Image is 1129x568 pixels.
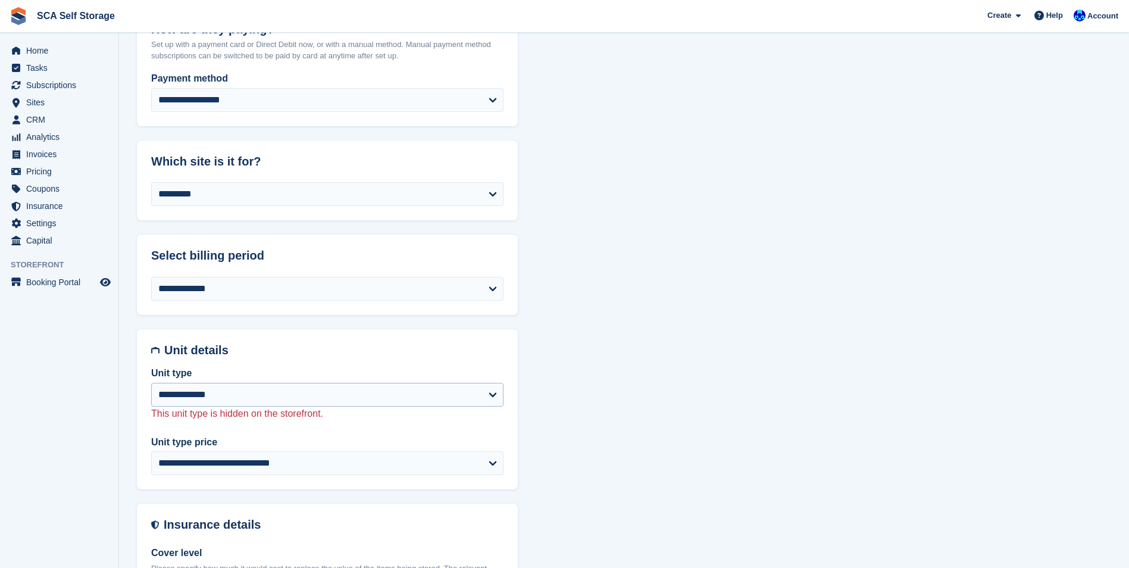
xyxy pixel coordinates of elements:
[26,42,98,59] span: Home
[26,274,98,291] span: Booking Portal
[26,146,98,163] span: Invoices
[26,180,98,197] span: Coupons
[151,39,503,62] p: Set up with a payment card or Direct Debit now, or with a manual method. Manual payment method su...
[151,71,503,86] label: Payment method
[6,77,112,93] a: menu
[26,111,98,128] span: CRM
[26,198,98,214] span: Insurance
[164,518,503,532] h2: Insurance details
[6,111,112,128] a: menu
[164,344,503,357] h2: Unit details
[10,7,27,25] img: stora-icon-8386f47178a22dfd0bd8f6a31ec36ba5ce8667c1dd55bd0f319d3a0aa187defe.svg
[26,215,98,232] span: Settings
[1074,10,1086,21] img: Kelly Neesham
[151,344,160,357] img: unit-details-icon-595b0c5c156355b767ba7b61e002efae458ec76ed5ec05730b8e856ff9ea34a9.svg
[151,546,503,560] label: Cover level
[6,215,112,232] a: menu
[6,60,112,76] a: menu
[987,10,1011,21] span: Create
[6,129,112,145] a: menu
[151,407,503,421] p: This unit type is hidden on the storefront.
[26,232,98,249] span: Capital
[6,232,112,249] a: menu
[98,275,112,289] a: Preview store
[26,94,98,111] span: Sites
[151,366,503,380] label: Unit type
[11,259,118,271] span: Storefront
[32,6,120,26] a: SCA Self Storage
[1046,10,1063,21] span: Help
[6,198,112,214] a: menu
[151,155,503,168] h2: Which site is it for?
[26,129,98,145] span: Analytics
[6,163,112,180] a: menu
[26,163,98,180] span: Pricing
[1087,10,1118,22] span: Account
[151,249,503,263] h2: Select billing period
[26,60,98,76] span: Tasks
[6,146,112,163] a: menu
[151,435,503,450] label: Unit type price
[6,180,112,197] a: menu
[6,94,112,111] a: menu
[6,274,112,291] a: menu
[26,77,98,93] span: Subscriptions
[6,42,112,59] a: menu
[151,518,159,532] img: insurance-details-icon-731ffda60807649b61249b889ba3c5e2b5c27d34e2e1fb37a309f0fde93ff34a.svg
